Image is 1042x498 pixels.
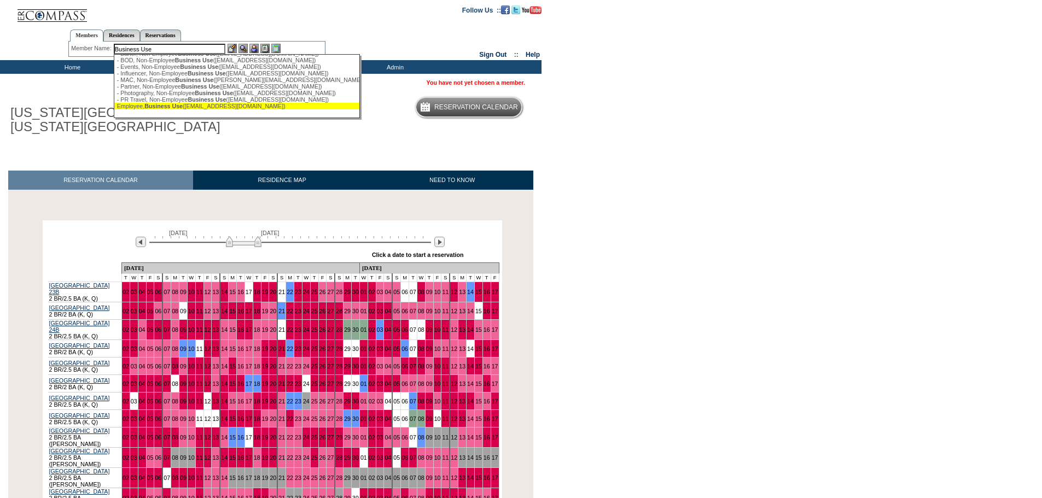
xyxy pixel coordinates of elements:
a: 10 [188,380,195,387]
a: 03 [131,363,137,370]
a: 09 [180,363,187,370]
a: 21 [278,380,285,387]
a: 10 [188,289,195,295]
img: Follow us on Twitter [511,5,520,14]
a: 09 [180,289,187,295]
a: 10 [188,363,195,370]
a: 27 [327,308,334,314]
a: 02 [369,380,375,387]
td: Home [41,60,101,74]
a: 17 [492,345,498,352]
a: Residences [103,30,140,41]
a: 22 [287,308,293,314]
a: 20 [270,289,276,295]
a: 26 [319,326,326,333]
a: 04 [139,363,145,370]
a: 13 [212,326,219,333]
a: 16 [484,326,490,333]
a: 26 [319,380,326,387]
a: 24 [303,326,310,333]
a: 28 [336,345,342,352]
a: 25 [311,363,318,370]
a: 03 [131,380,137,387]
a: 08 [418,308,424,314]
a: 13 [459,308,465,314]
a: 10 [434,308,441,314]
a: 12 [451,308,457,314]
a: 04 [139,326,145,333]
a: 03 [131,345,137,352]
a: 03 [377,363,383,370]
img: Impersonate [249,44,259,53]
a: 13 [459,326,465,333]
td: Memberships [101,60,161,74]
a: 29 [344,345,351,352]
a: 16 [484,308,490,314]
a: 29 [344,289,351,295]
a: 17 [492,308,498,314]
a: 19 [262,326,269,333]
a: 08 [172,345,178,352]
a: 29 [344,380,351,387]
a: 05 [147,308,154,314]
a: 27 [327,345,334,352]
a: 20 [270,363,276,370]
a: 15 [475,345,482,352]
a: 01 [360,345,367,352]
a: 07 [164,345,170,352]
a: 07 [410,380,416,387]
a: 11 [196,380,203,387]
a: 18 [254,308,260,314]
a: 05 [147,326,154,333]
img: Subscribe to our YouTube Channel [522,6,542,14]
a: 13 [459,363,465,370]
a: 06 [155,380,161,387]
a: 11 [442,308,449,314]
a: 04 [139,380,145,387]
a: Help [526,51,540,58]
a: 06 [401,326,408,333]
a: 03 [131,289,137,295]
a: 06 [155,326,161,333]
a: 14 [467,308,474,314]
a: 26 [319,308,326,314]
a: 14 [467,363,474,370]
a: 09 [426,289,433,295]
a: 08 [418,363,424,370]
a: 05 [147,380,154,387]
a: Subscribe to our YouTube Channel [522,6,542,13]
a: 12 [451,345,457,352]
a: 17 [246,380,252,387]
a: 05 [393,345,400,352]
a: 02 [123,308,129,314]
a: 12 [205,289,211,295]
a: 18 [254,363,260,370]
a: 30 [352,363,359,370]
a: 12 [205,380,211,387]
a: 18 [254,289,260,295]
a: 08 [418,380,424,387]
img: Next [434,237,445,247]
a: 14 [467,326,474,333]
a: 17 [246,289,252,295]
a: 19 [262,380,269,387]
a: 24 [303,345,310,352]
a: 25 [311,308,318,314]
a: 04 [139,308,145,314]
a: 14 [467,345,474,352]
a: 08 [172,326,178,333]
a: 27 [327,326,334,333]
a: Members [70,30,103,42]
a: 12 [205,326,211,333]
a: 17 [246,345,252,352]
img: View [238,44,248,53]
a: 05 [393,380,400,387]
a: 07 [410,289,416,295]
a: 10 [188,308,195,314]
a: 02 [369,345,375,352]
a: 07 [164,326,170,333]
a: 09 [426,308,433,314]
a: 16 [484,363,490,370]
a: 21 [278,363,285,370]
a: 27 [327,363,334,370]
